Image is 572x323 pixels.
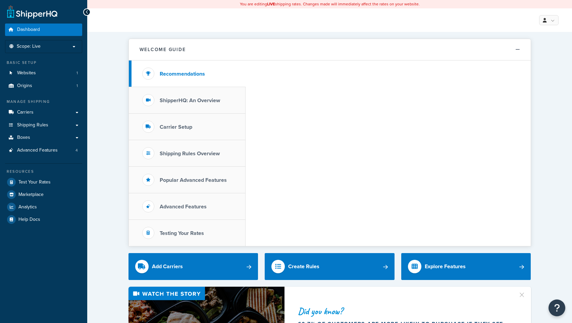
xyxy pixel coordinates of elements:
[17,70,36,76] span: Websites
[549,299,565,316] button: Open Resource Center
[5,99,82,105] div: Manage Shipping
[401,253,531,280] a: Explore Features
[17,148,58,153] span: Advanced Features
[5,201,82,213] a: Analytics
[5,106,82,119] a: Carriers
[152,262,183,271] div: Add Carriers
[160,230,204,236] h3: Testing Your Rates
[18,217,40,223] span: Help Docs
[160,151,220,157] h3: Shipping Rules Overview
[18,192,44,198] span: Marketplace
[128,253,258,280] a: Add Carriers
[5,131,82,144] a: Boxes
[5,67,82,79] a: Websites1
[17,44,41,49] span: Scope: Live
[265,253,395,280] a: Create Rules
[76,70,78,76] span: 1
[18,179,51,185] span: Test Your Rates
[160,177,227,183] h3: Popular Advanced Features
[18,204,37,210] span: Analytics
[160,71,205,77] h3: Recommendations
[5,144,82,157] a: Advanced Features4
[17,83,32,89] span: Origins
[5,80,82,92] li: Origins
[140,47,186,52] h2: Welcome Guide
[267,1,275,7] b: LIVE
[17,110,34,115] span: Carriers
[129,39,531,60] button: Welcome Guide
[17,27,40,33] span: Dashboard
[160,204,207,210] h3: Advanced Features
[5,24,82,36] a: Dashboard
[5,144,82,157] li: Advanced Features
[5,176,82,188] a: Test Your Rates
[75,148,78,153] span: 4
[160,97,220,104] h3: ShipperHQ: An Overview
[298,307,510,316] div: Did you know?
[17,135,30,140] span: Boxes
[76,83,78,89] span: 1
[5,189,82,201] a: Marketplace
[288,262,319,271] div: Create Rules
[160,124,192,130] h3: Carrier Setup
[17,122,48,128] span: Shipping Rules
[5,60,82,66] div: Basic Setup
[5,67,82,79] li: Websites
[5,80,82,92] a: Origins1
[425,262,466,271] div: Explore Features
[5,119,82,131] a: Shipping Rules
[5,213,82,226] a: Help Docs
[5,169,82,174] div: Resources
